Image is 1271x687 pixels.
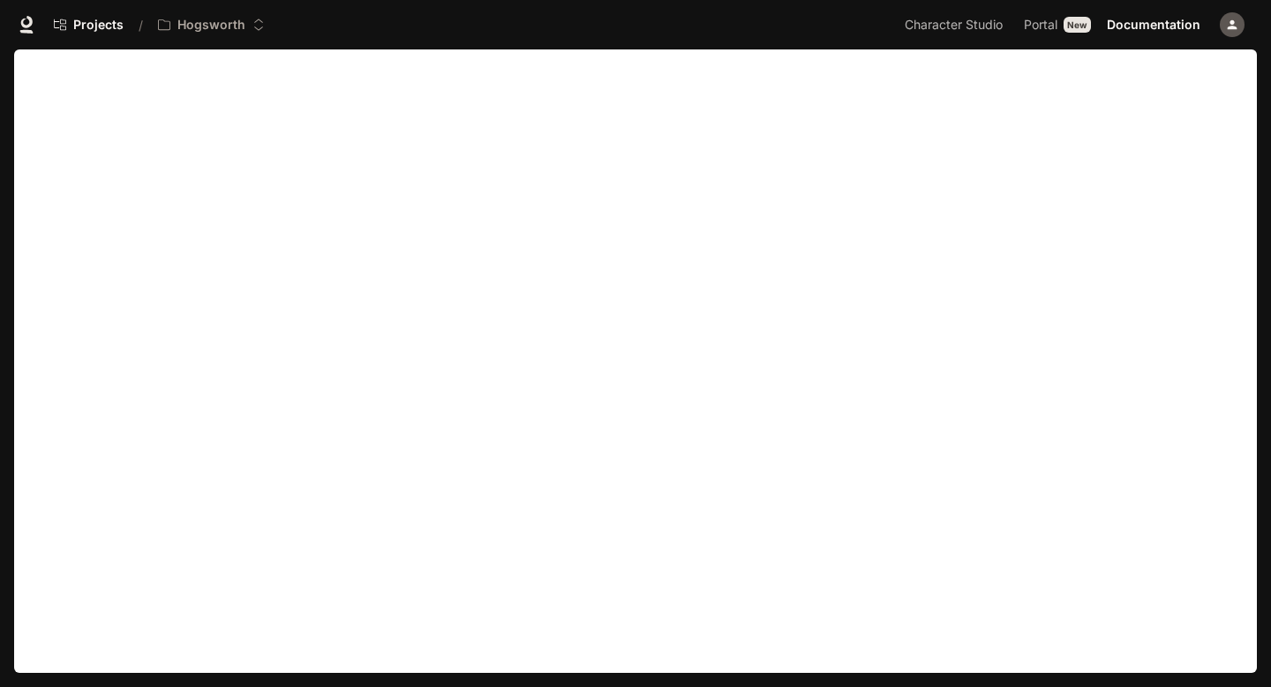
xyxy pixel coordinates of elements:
[1100,7,1207,42] a: Documentation
[150,7,273,42] button: Open workspace menu
[177,18,245,33] p: Hogsworth
[898,7,1015,42] a: Character Studio
[1024,14,1057,36] span: Portal
[73,18,124,33] span: Projects
[46,7,132,42] a: Go to projects
[132,16,150,34] div: /
[1064,17,1091,33] div: New
[905,14,1003,36] span: Character Studio
[1107,14,1200,36] span: Documentation
[1017,7,1098,42] a: PortalNew
[14,49,1257,687] iframe: Documentation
